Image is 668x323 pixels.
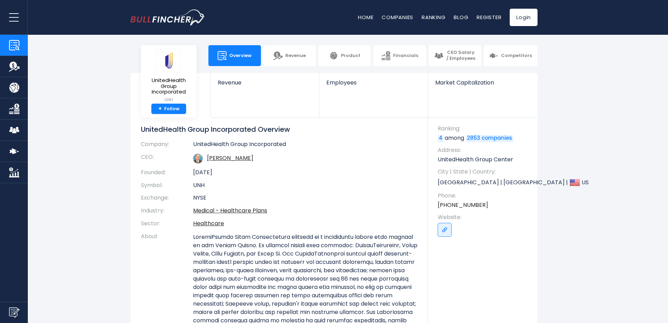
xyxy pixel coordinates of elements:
a: Go to homepage [130,9,205,25]
a: UnitedHealth Group Incorporated UNH [146,49,191,104]
th: Industry: [141,204,193,217]
a: +Follow [151,104,186,114]
span: Ranking: [438,125,531,132]
span: Revenue [218,79,312,86]
span: Financials [393,53,418,59]
a: Healthcare [193,219,224,227]
span: Address: [438,146,531,154]
th: Founded: [141,166,193,179]
a: Go to link [438,223,452,237]
a: Ranking [422,14,445,21]
a: Blog [454,14,468,21]
span: Website: [438,213,531,221]
td: UnitedHealth Group Incorporated [193,141,417,151]
span: CEO Salary / Employees [446,50,476,62]
span: Overview [229,53,252,59]
img: bullfincher logo [130,9,205,25]
a: Employees [319,73,428,98]
a: CEO Salary / Employees [429,45,481,66]
th: Symbol: [141,179,193,192]
a: ceo [207,154,253,162]
a: Home [358,14,373,21]
th: Exchange: [141,192,193,204]
a: Medical - Healthcare Plans [193,207,267,215]
a: Revenue [263,45,316,66]
span: Competitors [501,53,532,59]
small: UNH [146,97,191,103]
span: City | State | Country: [438,168,531,176]
span: Market Capitalization [435,79,530,86]
th: CEO: [141,151,193,166]
span: UnitedHealth Group Incorporated [146,78,191,95]
a: Login [510,9,538,26]
p: UnitedHealth Group Center [438,156,531,163]
a: Product [318,45,371,66]
a: Companies [382,14,413,21]
a: [PHONE_NUMBER] [438,201,488,209]
td: UNH [193,179,417,192]
span: Phone: [438,192,531,200]
td: [DATE] [193,166,417,179]
h1: UnitedHealth Group Incorporated Overview [141,125,417,134]
p: among [438,134,531,142]
span: Product [341,53,360,59]
a: 2853 companies [466,135,513,142]
th: Sector: [141,217,193,230]
span: Employees [326,79,421,86]
a: Market Capitalization [428,73,537,98]
img: stephen-j-hemsley.jpg [193,154,203,163]
td: NYSE [193,192,417,204]
a: Register [477,14,501,21]
th: Company: [141,141,193,151]
span: Revenue [285,53,306,59]
a: Overview [208,45,261,66]
strong: + [158,106,162,112]
a: Financials [373,45,426,66]
a: Revenue [211,73,319,98]
p: [GEOGRAPHIC_DATA] | [GEOGRAPHIC_DATA] | US [438,177,531,188]
a: 4 [438,135,444,142]
a: Competitors [484,45,538,66]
